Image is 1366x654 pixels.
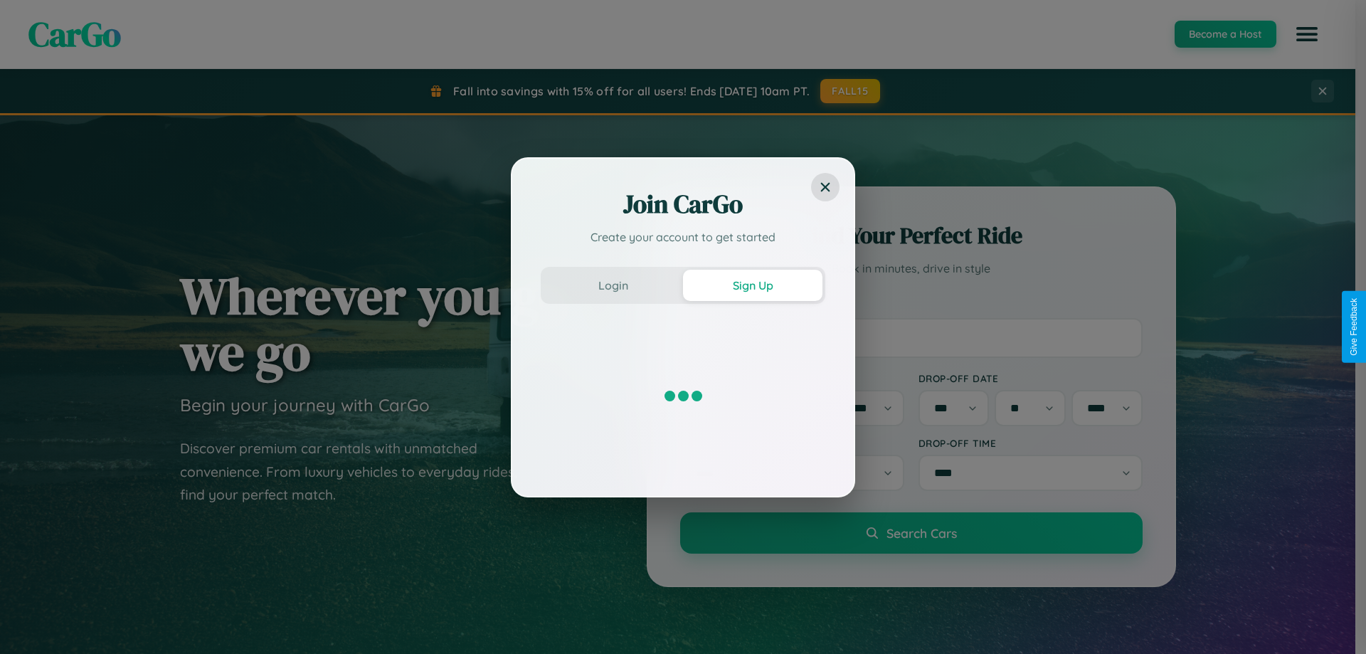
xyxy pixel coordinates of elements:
button: Login [544,270,683,301]
iframe: Intercom live chat [14,606,48,640]
div: Give Feedback [1349,298,1359,356]
h2: Join CarGo [541,187,825,221]
p: Create your account to get started [541,228,825,246]
button: Sign Up [683,270,822,301]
